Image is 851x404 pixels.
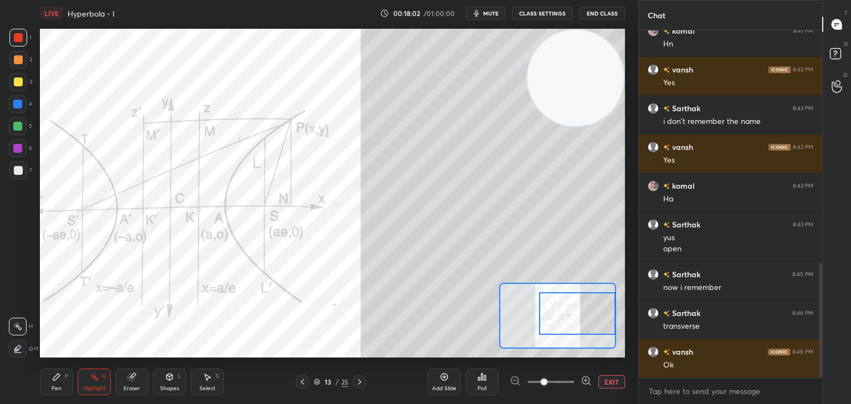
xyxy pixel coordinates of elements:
img: no-rating-badge.077c3623.svg [663,67,670,73]
div: LIVE [40,7,63,20]
div: 8:42 PM [793,66,813,73]
div: 8:41 PM [793,28,813,34]
button: EXIT [598,375,625,389]
div: Yes [663,155,813,166]
div: 8:43 PM [793,183,813,189]
div: 2 [9,51,32,69]
div: Highlight [83,386,106,391]
img: 975ecd9776284713a6878d052d838006.jpg [648,180,659,191]
img: shiftIcon.72a6c929.svg [29,346,33,351]
h6: vansh [670,346,693,358]
div: 8:45 PM [792,271,813,278]
img: no-rating-badge.077c3623.svg [663,349,670,355]
div: 8:46 PM [792,349,813,355]
img: default.png [648,64,659,75]
img: default.png [648,219,659,230]
div: Ok [663,360,813,371]
div: yus [663,232,813,244]
h4: Hyperbola - I [68,8,115,19]
img: iconic-dark.1390631f.png [768,349,790,355]
h6: vansh [670,64,693,75]
p: H [34,346,38,351]
img: no-rating-badge.077c3623.svg [663,222,670,228]
div: 8:46 PM [792,310,813,317]
div: 25 [341,377,348,387]
p: D [844,40,848,48]
img: 975ecd9776284713a6878d052d838006.jpg [648,25,659,37]
div: S [216,374,219,379]
button: CLASS SETTINGS [512,7,573,20]
img: default.png [648,142,659,153]
span: mute [483,9,499,17]
button: End Class [580,7,625,20]
div: Pen [52,386,61,391]
div: i don't remember the name [663,116,813,127]
img: iconic-dark.1390631f.png [768,144,791,151]
div: 6 [9,139,32,157]
div: L [178,374,181,379]
h6: Sarthak [670,102,700,114]
div: Hn [663,39,813,50]
h6: vansh [670,141,693,153]
img: no-rating-badge.077c3623.svg [663,310,670,317]
img: default.png [648,346,659,358]
div: Shapes [160,386,179,391]
div: Select [199,386,216,391]
div: 7 [9,162,32,179]
img: no-rating-badge.077c3623.svg [663,272,670,278]
img: no-rating-badge.077c3623.svg [663,144,670,151]
div: now i remember [663,282,813,293]
p: G [843,71,848,79]
img: default.png [648,103,659,114]
div: 8:43 PM [793,221,813,228]
div: 8:43 PM [793,144,813,151]
div: Ha [663,194,813,205]
p: Chat [639,1,674,30]
img: no-rating-badge.077c3623.svg [663,183,670,189]
div: 4 [9,95,32,113]
div: 3 [9,73,32,91]
img: default.png [648,269,659,280]
h6: Sarthak [670,219,700,230]
h6: Sarthak [670,268,700,280]
div: P [65,374,68,379]
div: Poll [478,386,486,391]
div: open [663,244,813,255]
h6: komal [670,25,695,37]
div: 1 [9,29,32,46]
img: no-rating-badge.077c3623.svg [663,28,670,34]
div: / [336,379,339,385]
div: grid [639,30,822,378]
img: iconic-dark.1390631f.png [768,66,791,73]
div: 8:43 PM [793,105,813,112]
button: mute [465,7,505,20]
div: 13 [322,379,334,385]
div: 5 [9,117,32,135]
div: Yes [663,77,813,89]
p: T [844,9,848,17]
div: H [102,374,106,379]
div: transverse [663,321,813,332]
img: no-rating-badge.077c3623.svg [663,106,670,112]
div: Add Slide [432,386,457,391]
h6: Sarthak [670,307,700,319]
p: H [29,324,33,329]
div: Eraser [124,386,140,391]
h6: komal [670,180,695,191]
img: default.png [648,308,659,319]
